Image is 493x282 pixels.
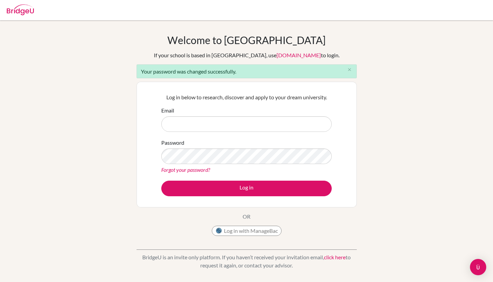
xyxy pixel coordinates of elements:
a: [DOMAIN_NAME] [276,52,321,58]
button: Log in with ManageBac [212,226,282,236]
a: click here [324,254,346,260]
label: Email [161,106,174,115]
div: Open Intercom Messenger [470,259,486,275]
i: close [347,67,352,72]
div: If your school is based in [GEOGRAPHIC_DATA], use to login. [154,51,340,59]
button: Close [343,65,356,75]
p: BridgeU is an invite only platform. If you haven’t received your invitation email, to request it ... [137,253,357,269]
p: OR [243,213,250,221]
img: Bridge-U [7,4,34,15]
p: Log in below to research, discover and apply to your dream university. [161,93,332,101]
div: Your password was changed successfully. [137,64,357,78]
label: Password [161,139,184,147]
button: Log in [161,181,332,196]
h1: Welcome to [GEOGRAPHIC_DATA] [167,34,326,46]
a: Forgot your password? [161,166,210,173]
